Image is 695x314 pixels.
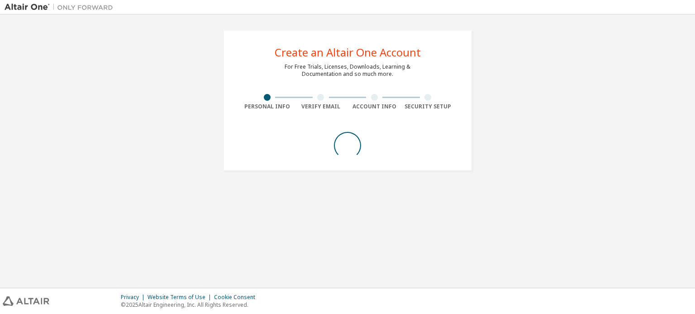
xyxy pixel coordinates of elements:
[275,47,421,58] div: Create an Altair One Account
[401,103,455,110] div: Security Setup
[240,103,294,110] div: Personal Info
[214,294,261,301] div: Cookie Consent
[5,3,118,12] img: Altair One
[285,63,410,78] div: For Free Trials, Licenses, Downloads, Learning & Documentation and so much more.
[294,103,348,110] div: Verify Email
[347,103,401,110] div: Account Info
[121,301,261,309] p: © 2025 Altair Engineering, Inc. All Rights Reserved.
[121,294,148,301] div: Privacy
[3,296,49,306] img: altair_logo.svg
[148,294,214,301] div: Website Terms of Use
